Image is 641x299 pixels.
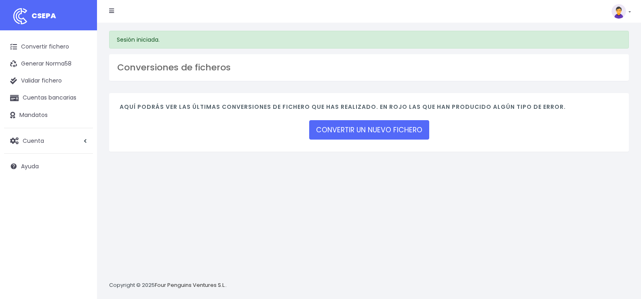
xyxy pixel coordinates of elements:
[109,281,227,290] p: Copyright © 2025 .
[4,38,93,55] a: Convertir fichero
[4,158,93,175] a: Ayuda
[109,31,629,49] div: Sesión iniciada.
[611,4,626,19] img: profile
[117,62,621,73] h3: Conversiones de ficheros
[21,162,39,170] span: Ayuda
[4,89,93,106] a: Cuentas bancarias
[120,104,618,115] h4: Aquí podrás ver las últimas conversiones de fichero que has realizado. En rojo las que han produc...
[10,6,30,26] img: logo
[32,11,56,21] span: CSEPA
[4,132,93,149] a: Cuenta
[4,107,93,124] a: Mandatos
[23,136,44,144] span: Cuenta
[4,55,93,72] a: Generar Norma58
[155,281,226,289] a: Four Penguins Ventures S.L.
[4,72,93,89] a: Validar fichero
[309,120,429,140] a: CONVERTIR UN NUEVO FICHERO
